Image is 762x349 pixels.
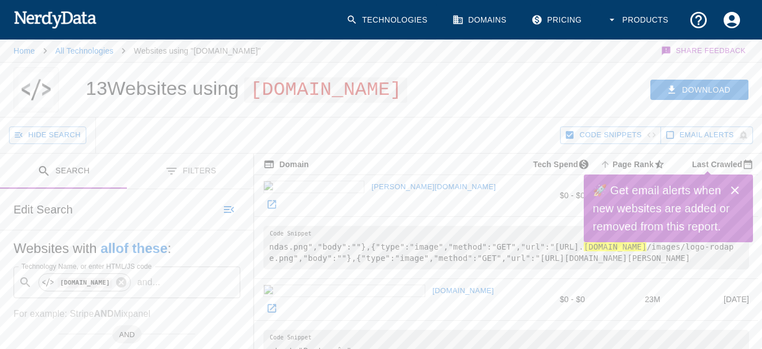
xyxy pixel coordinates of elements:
[593,181,730,235] h6: 🚀 Get email alerts when new websites are added or removed from this report.
[14,239,240,258] h5: Websites with :
[560,126,660,144] button: Hide Code Snippets
[263,158,309,171] span: The registered domain name (i.e. "nerdydata.com").
[579,129,641,142] span: Hide Code Snippets
[14,8,96,30] img: NerdyData.com
[263,226,749,269] pre: ndas.png","body":""},{"type":"image","method":"GET","url":"[URL]. /images/logo-rodape.png","body"...
[650,80,748,101] button: Download
[14,200,73,219] h6: Edit Search
[369,178,499,196] a: [PERSON_NAME][DOMAIN_NAME]
[682,3,715,37] button: Support and Documentation
[715,3,748,37] button: Account Settings
[58,278,112,287] code: [DOMAIN_NAME]
[38,273,131,291] div: [DOMAIN_NAME]
[525,3,591,37] a: Pricing
[127,154,254,189] button: Filters
[263,300,280,317] a: Open borrachasmoema.com.br in new window
[513,175,594,217] td: $0 - $0
[86,77,407,99] h1: 13 Websites using
[446,3,516,37] a: Domains
[55,46,113,55] a: All Technologies
[133,276,165,289] p: and ...
[677,158,758,171] span: Most recent date this website was successfully crawled
[263,181,364,193] img: beale.com.br icon
[100,241,168,256] b: all of these
[21,261,152,271] label: Technology Name, or enter HTML/JS code
[94,309,113,319] b: AND
[518,158,594,171] span: The estimated minimum and maximum annual tech spend each webpage has, based on the free, freemium...
[660,126,753,144] button: Get email alerts with newly found website results. Click to enable.
[9,126,86,144] button: Hide Search
[513,278,594,320] td: $0 - $0
[659,40,748,62] button: Share Feedback
[134,45,261,56] p: Websites using "[DOMAIN_NAME]"
[724,179,746,202] button: Close
[584,242,647,251] hl: [DOMAIN_NAME]
[244,77,407,103] span: [DOMAIN_NAME]
[14,40,261,62] nav: breadcrumb
[594,278,669,320] td: 23M
[14,307,240,321] p: For example: Stripe Mixpanel
[600,3,677,37] button: Products
[598,158,669,171] span: A page popularity ranking based on a domain's backlinks. Smaller numbers signal more popular doma...
[340,3,437,37] a: Technologies
[14,46,35,55] a: Home
[680,129,734,142] span: Get email alerts with newly found website results. Click to enable.
[263,196,280,213] a: Open beale.com.br in new window
[112,329,142,341] span: AND
[263,285,425,297] img: borrachasmoema.com.br icon
[19,67,54,112] img: "visualecommerce.com.br" logo
[430,282,497,300] a: [DOMAIN_NAME]
[669,278,758,320] td: [DATE]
